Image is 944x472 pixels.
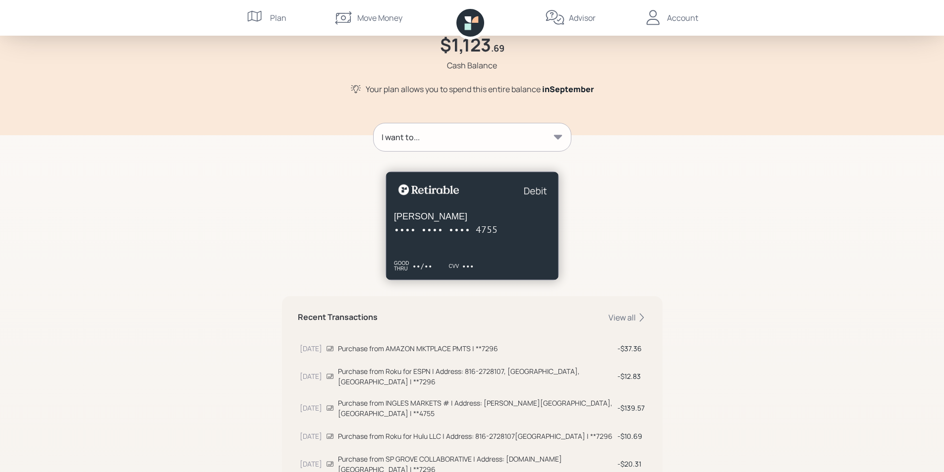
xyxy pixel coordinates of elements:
div: $37.36 [617,343,645,354]
div: Purchase from INGLES MARKETS # | Address: [PERSON_NAME][GEOGRAPHIC_DATA], [GEOGRAPHIC_DATA] | **4755 [338,398,613,419]
h4: .69 [491,43,504,54]
div: Cash Balance [447,59,497,71]
div: Purchase from Roku for ESPN | Address: 816-2728107, [GEOGRAPHIC_DATA], [GEOGRAPHIC_DATA] | **7296 [338,366,613,387]
div: Move Money [357,12,402,24]
div: Plan [270,12,286,24]
div: Your plan allows you to spend this entire balance [366,83,594,95]
div: [DATE] [300,343,322,354]
div: [DATE] [300,403,322,413]
div: [DATE] [300,371,322,381]
div: [DATE] [300,459,322,469]
span: in September [542,84,594,95]
div: View all [609,312,647,323]
div: $10.69 [617,431,645,441]
div: Account [667,12,698,24]
div: $20.31 [617,459,645,469]
div: $12.83 [617,371,645,381]
h1: $1,123 [440,34,491,55]
div: Purchase from AMAZON MKTPLACE PMTS | **7296 [338,343,613,354]
h5: Recent Transactions [298,313,378,322]
div: [DATE] [300,431,322,441]
div: $139.57 [617,403,645,413]
div: Advisor [569,12,596,24]
div: Purchase from Roku for Hulu LLC | Address: 816-2728107[GEOGRAPHIC_DATA] | **7296 [338,431,613,441]
div: I want to... [382,131,420,143]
